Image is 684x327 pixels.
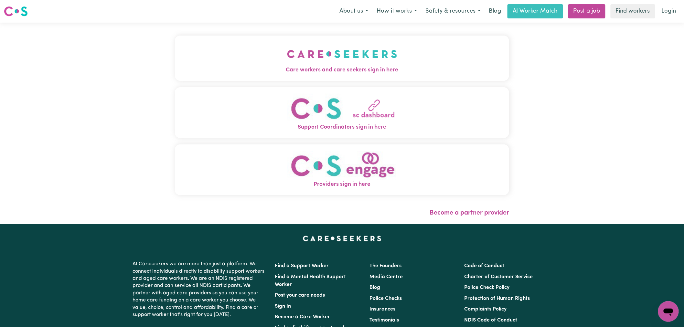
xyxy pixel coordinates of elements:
[175,66,509,74] span: Care workers and care seekers sign in here
[369,263,401,269] a: The Founders
[508,4,563,18] a: AI Worker Match
[133,258,267,321] p: At Careseekers we are more than just a platform. We connect individuals directly to disability su...
[369,274,403,280] a: Media Centre
[465,307,507,312] a: Complaints Policy
[465,263,505,269] a: Code of Conduct
[175,180,509,189] span: Providers sign in here
[275,314,330,320] a: Become a Care Worker
[275,304,291,309] a: Sign In
[658,4,680,18] a: Login
[465,285,510,290] a: Police Check Policy
[421,5,485,18] button: Safety & resources
[369,318,399,323] a: Testimonials
[369,285,380,290] a: Blog
[275,293,325,298] a: Post your care needs
[175,87,509,138] button: Support Coordinators sign in here
[275,274,346,287] a: Find a Mental Health Support Worker
[4,4,28,19] a: Careseekers logo
[369,296,402,301] a: Police Checks
[175,36,509,81] button: Care workers and care seekers sign in here
[275,263,329,269] a: Find a Support Worker
[568,4,605,18] a: Post a job
[430,210,509,216] a: Become a partner provider
[369,307,395,312] a: Insurances
[485,4,505,18] a: Blog
[658,301,679,322] iframe: Button to launch messaging window
[611,4,655,18] a: Find workers
[465,318,518,323] a: NDIS Code of Conduct
[465,296,530,301] a: Protection of Human Rights
[175,123,509,132] span: Support Coordinators sign in here
[465,274,533,280] a: Charter of Customer Service
[4,5,28,17] img: Careseekers logo
[175,144,509,195] button: Providers sign in here
[372,5,421,18] button: How it works
[335,5,372,18] button: About us
[303,236,381,241] a: Careseekers home page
